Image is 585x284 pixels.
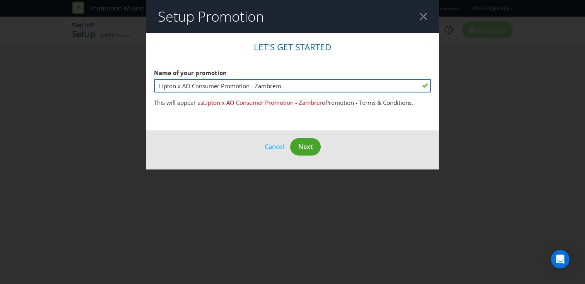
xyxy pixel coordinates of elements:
div: Open Intercom Messenger [551,250,570,269]
span: Promotion - Terms & Conditions. [325,99,413,106]
button: Next [290,138,321,156]
h2: Setup Promotion [158,9,264,24]
input: e.g. My Promotion [154,79,431,92]
span: Name of your promotion [154,69,227,77]
span: This will appear as [154,99,203,106]
span: Lipton x AO Consumer Promotion - Zambrero [203,99,325,106]
span: Cancel [265,142,284,151]
span: Next [298,142,313,151]
legend: Let's get started [244,41,341,53]
button: Cancel [264,142,284,152]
